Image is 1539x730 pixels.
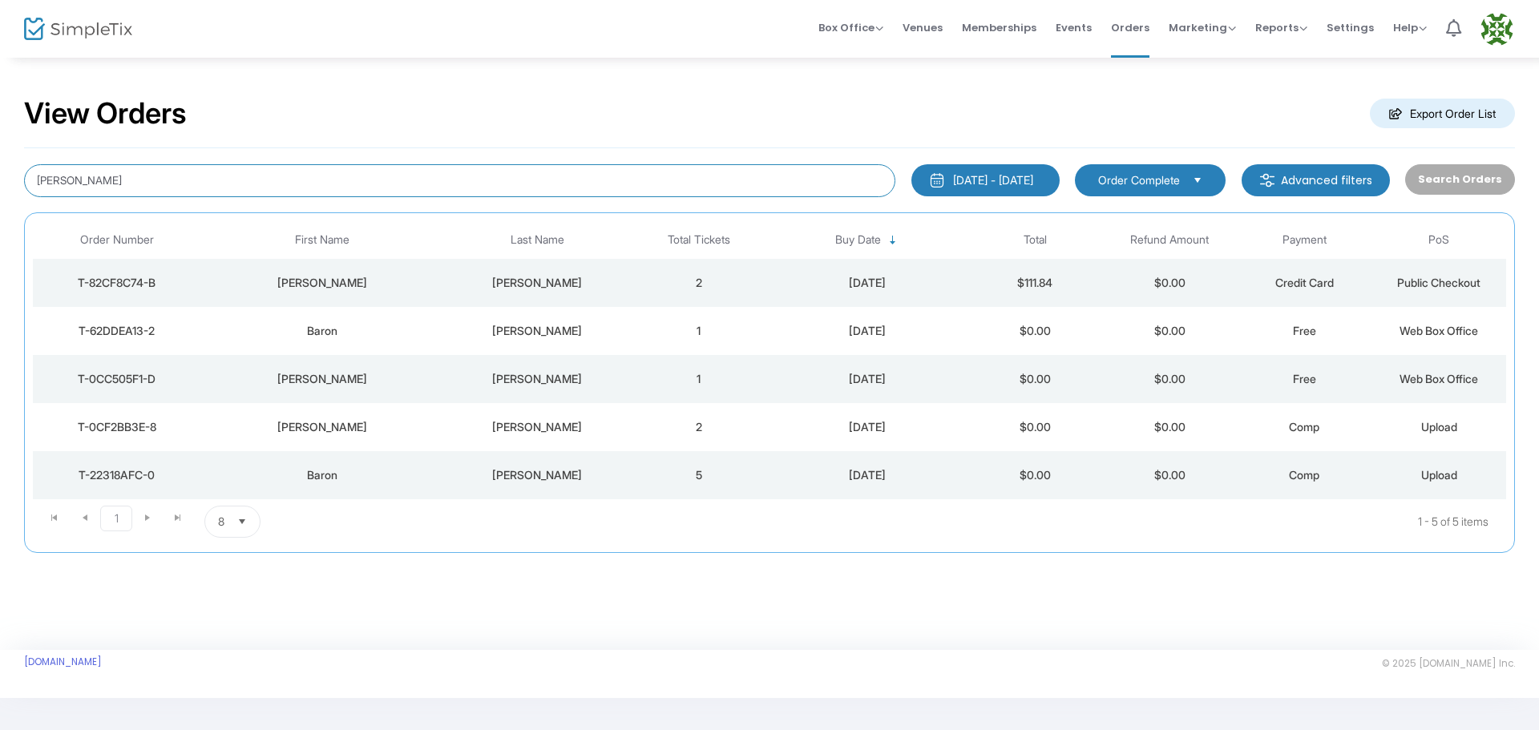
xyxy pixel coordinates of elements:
[511,233,564,247] span: Last Name
[1102,259,1237,307] td: $0.00
[929,172,945,188] img: monthly
[420,506,1489,538] kendo-pager-info: 1 - 5 of 5 items
[447,275,628,291] div: Silverstein
[1259,172,1275,188] img: filter
[1186,171,1209,189] button: Select
[205,275,439,291] div: Andrew
[24,96,187,131] h2: View Orders
[1421,420,1457,434] span: Upload
[1400,324,1478,337] span: Web Box Office
[953,172,1033,188] div: [DATE] - [DATE]
[1393,20,1427,35] span: Help
[1111,7,1149,48] span: Orders
[80,233,154,247] span: Order Number
[1056,7,1092,48] span: Events
[1400,372,1478,385] span: Web Box Office
[1169,20,1236,35] span: Marketing
[887,234,899,247] span: Sortable
[1382,657,1515,670] span: © 2025 [DOMAIN_NAME] Inc.
[968,307,1103,355] td: $0.00
[968,221,1103,259] th: Total
[1102,451,1237,499] td: $0.00
[770,419,964,435] div: 9/9/2025
[1242,164,1390,196] m-button: Advanced filters
[231,506,253,537] button: Select
[770,467,964,483] div: 9/9/2025
[295,233,349,247] span: First Name
[37,467,197,483] div: T-22318AFC-0
[903,7,943,48] span: Venues
[205,467,439,483] div: Baron
[1102,355,1237,403] td: $0.00
[37,323,197,339] div: T-62DDEA13-2
[37,275,197,291] div: T-82CF8C74-B
[962,7,1036,48] span: Memberships
[911,164,1060,196] button: [DATE] - [DATE]
[37,371,197,387] div: T-0CC505F1-D
[24,164,895,197] input: Search by name, email, phone, order number, ip address, or last 4 digits of card
[447,323,628,339] div: Silverstein
[447,419,628,435] div: Silverstein
[1098,172,1180,188] span: Order Complete
[1102,403,1237,451] td: $0.00
[632,259,766,307] td: 2
[1102,221,1237,259] th: Refund Amount
[1255,20,1307,35] span: Reports
[770,371,964,387] div: 9/9/2025
[37,419,197,435] div: T-0CF2BB3E-8
[968,451,1103,499] td: $0.00
[1370,99,1515,128] m-button: Export Order List
[632,307,766,355] td: 1
[1275,276,1334,289] span: Credit Card
[1293,372,1316,385] span: Free
[632,355,766,403] td: 1
[818,20,883,35] span: Box Office
[447,371,628,387] div: Silverstein
[632,451,766,499] td: 5
[1327,7,1374,48] span: Settings
[1397,276,1480,289] span: Public Checkout
[1282,233,1327,247] span: Payment
[1289,420,1319,434] span: Comp
[1421,468,1457,482] span: Upload
[205,323,439,339] div: Baron
[968,355,1103,403] td: $0.00
[100,506,132,531] span: Page 1
[218,514,224,530] span: 8
[24,655,102,668] a: [DOMAIN_NAME]
[632,221,766,259] th: Total Tickets
[205,419,439,435] div: Andrew
[770,275,964,291] div: 9/9/2025
[835,233,881,247] span: Buy Date
[33,221,1506,499] div: Data table
[205,371,439,387] div: Andrew
[632,403,766,451] td: 2
[1428,233,1449,247] span: PoS
[968,259,1103,307] td: $111.84
[770,323,964,339] div: 9/9/2025
[1293,324,1316,337] span: Free
[447,467,628,483] div: Silverstein
[1289,468,1319,482] span: Comp
[1102,307,1237,355] td: $0.00
[968,403,1103,451] td: $0.00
